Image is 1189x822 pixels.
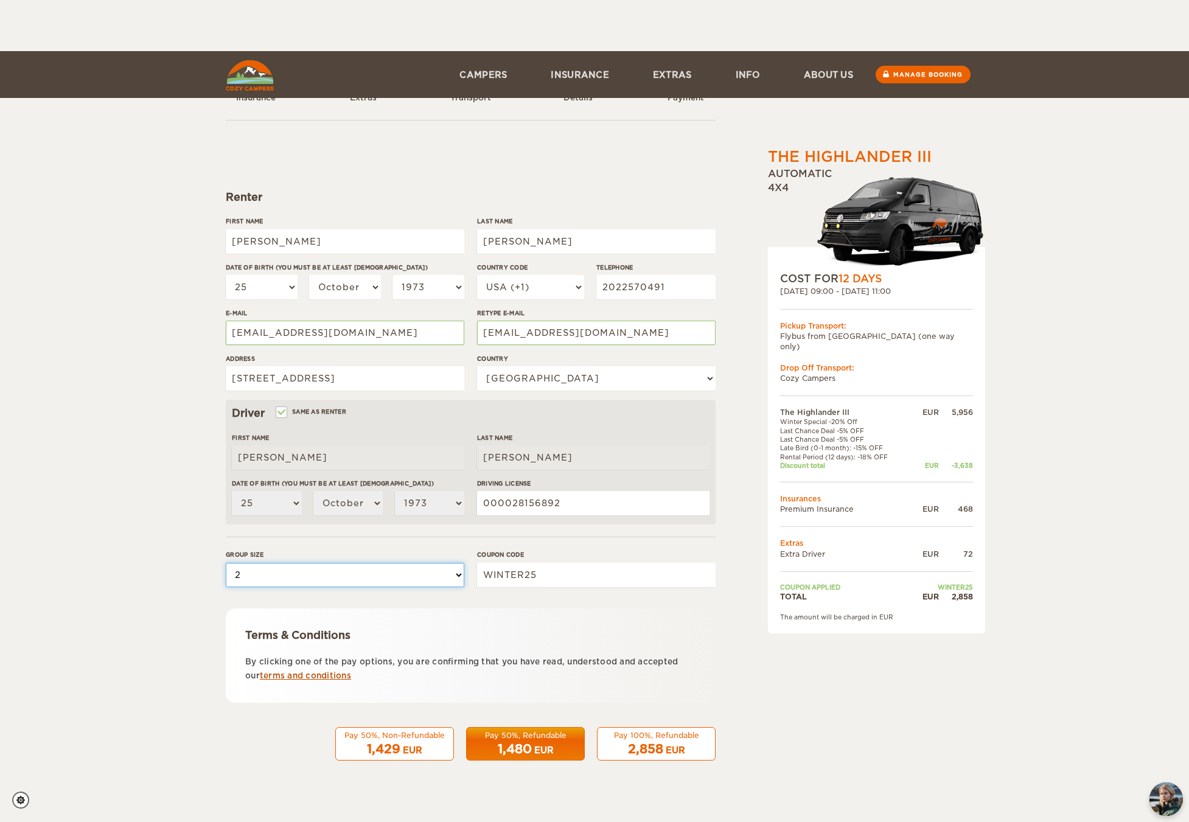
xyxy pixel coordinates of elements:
input: e.g. example@example.com [226,321,464,345]
div: [DATE] 09:00 - [DATE] 11:00 [780,286,973,296]
img: Freyja at Cozy Campers [1149,782,1183,816]
label: Group size [226,550,464,559]
button: chat-button [1149,782,1183,816]
input: Same as renter [277,409,285,417]
div: EUR [534,744,554,756]
label: Country Code [477,263,584,272]
div: The Highlander III [768,147,932,167]
label: Last Name [477,217,716,226]
span: 12 Days [839,273,882,285]
div: Renter [226,190,716,204]
div: 2,858 [939,591,973,602]
td: Cozy Campers [780,373,973,383]
div: Driver [232,406,710,420]
td: Last Chance Deal -5% OFF [780,435,912,444]
label: First Name [232,433,464,442]
span: 2,858 [628,742,663,756]
label: Coupon code [477,550,716,559]
td: Insurances [780,493,973,504]
input: e.g. Smith [477,229,716,254]
div: Details [545,92,612,104]
label: Same as renter [277,406,346,417]
div: EUR [912,548,939,559]
button: Pay 100%, Refundable 2,858 EUR [597,727,716,761]
div: Insurance [222,92,289,104]
img: stor-langur-4.png [817,171,985,271]
div: COST FOR [780,271,973,286]
input: e.g. William [232,445,464,470]
a: Info [714,51,782,98]
td: Premium Insurance [780,504,912,514]
button: Pay 50%, Refundable 1,480 EUR [466,727,585,761]
button: Pay 50%, Non-Refundable 1,429 EUR [335,727,454,761]
label: E-mail [226,308,464,318]
div: EUR [912,504,939,514]
div: EUR [403,744,422,756]
div: Pay 100%, Refundable [605,730,708,740]
a: Manage booking [876,66,971,83]
td: Winter Special -20% Off [780,417,912,426]
div: EUR [666,744,685,756]
div: 468 [939,504,973,514]
div: Terms & Conditions [245,628,696,643]
p: By clicking one of the pay options, you are confirming that you have read, understood and accepte... [245,655,696,683]
input: e.g. Street, City, Zip Code [226,366,464,391]
a: About us [782,51,875,98]
div: EUR [912,461,939,470]
a: Extras [631,51,714,98]
td: Rental Period (12 days): -18% OFF [780,452,912,461]
td: Last Chance Deal -5% OFF [780,427,912,435]
div: Drop Off Transport: [780,363,973,373]
a: Campers [438,51,529,98]
td: TOTAL [780,591,912,602]
td: Late Bird (0-1 month): -15% OFF [780,444,912,452]
label: Telephone [596,263,716,272]
label: Driving License [477,479,710,488]
td: Extra Driver [780,548,912,559]
a: Cookie settings [12,792,37,809]
img: Cozy Campers [226,60,274,91]
div: Pickup Transport: [780,320,973,330]
div: 5,956 [939,407,973,417]
div: 72 [939,548,973,559]
label: Date of birth (You must be at least [DEMOGRAPHIC_DATA]) [226,263,464,272]
label: Date of birth (You must be at least [DEMOGRAPHIC_DATA]) [232,479,464,488]
td: Discount total [780,461,912,470]
td: Flybus from [GEOGRAPHIC_DATA] (one way only) [780,331,973,352]
div: Extras [330,92,397,104]
td: Extras [780,538,973,548]
div: Automatic 4x4 [768,167,985,271]
div: Transport [438,92,504,104]
td: WINTER25 [912,582,973,591]
td: The Highlander III [780,407,912,417]
div: Pay 50%, Refundable [474,730,577,740]
div: EUR [912,591,939,602]
a: Insurance [529,51,631,98]
div: The amount will be charged in EUR [780,613,973,621]
div: EUR [912,407,939,417]
label: Retype E-mail [477,308,716,318]
div: Pay 50%, Non-Refundable [343,730,446,740]
input: e.g. 14789654B [477,491,710,515]
input: e.g. 1 234 567 890 [596,275,716,299]
label: Address [226,354,464,363]
input: e.g. Smith [477,445,710,470]
span: 1,429 [367,742,400,756]
label: Last Name [477,433,710,442]
label: Country [477,354,716,363]
input: e.g. William [226,229,464,254]
div: -3,638 [939,461,973,470]
a: terms and conditions [260,671,351,680]
span: 1,480 [498,742,532,756]
input: e.g. example@example.com [477,321,716,345]
div: Payment [652,92,719,104]
label: First Name [226,217,464,226]
td: Coupon applied [780,582,912,591]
